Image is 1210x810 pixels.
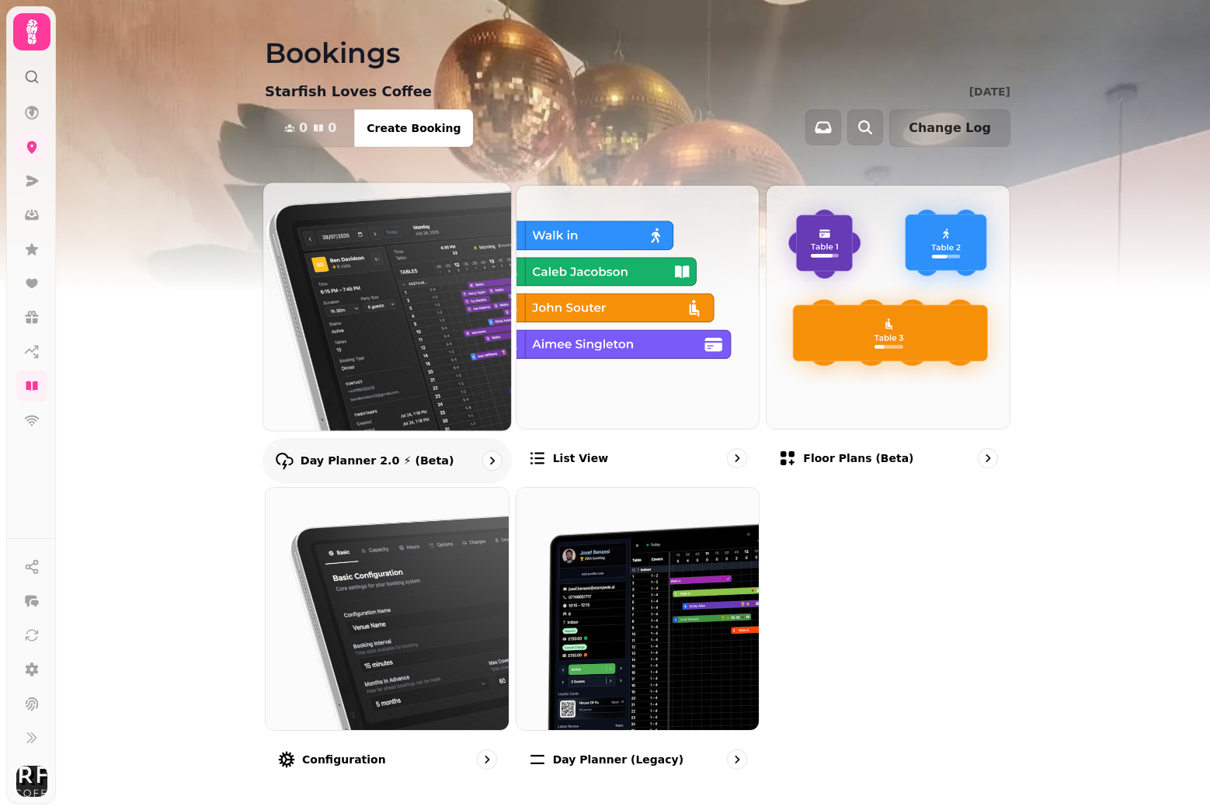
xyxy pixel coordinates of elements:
[354,110,473,147] button: Create Booking
[13,766,50,797] button: User avatar
[302,752,386,767] p: Configuration
[367,123,461,134] span: Create Booking
[516,488,760,731] img: Day planner (legacy)
[729,752,745,767] svg: go to
[263,182,512,483] a: Day Planner 2.0 ⚡ (Beta)Day Planner 2.0 ⚡ (Beta)
[889,110,1010,147] button: Change Log
[909,122,991,134] span: Change Log
[553,752,683,767] p: Day planner (legacy)
[266,488,509,731] img: Configuration
[16,766,47,797] img: User avatar
[479,752,495,767] svg: go to
[328,122,336,134] span: 0
[516,185,760,481] a: List viewList view
[969,84,1010,99] p: [DATE]
[729,450,745,466] svg: go to
[516,186,760,429] img: List view
[299,122,308,134] span: 0
[484,453,499,468] svg: go to
[767,186,1010,429] img: Floor Plans (beta)
[766,185,1010,481] a: Floor Plans (beta)Floor Plans (beta)
[266,110,355,147] button: 00
[265,487,509,783] a: ConfigurationConfiguration
[803,450,913,466] p: Floor Plans (beta)
[553,450,608,466] p: List view
[251,170,523,443] img: Day Planner 2.0 ⚡ (Beta)
[301,453,454,468] p: Day Planner 2.0 ⚡ (Beta)
[265,81,432,103] p: Starfish Loves Coffee
[980,450,996,466] svg: go to
[516,487,760,783] a: Day planner (legacy)Day planner (legacy)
